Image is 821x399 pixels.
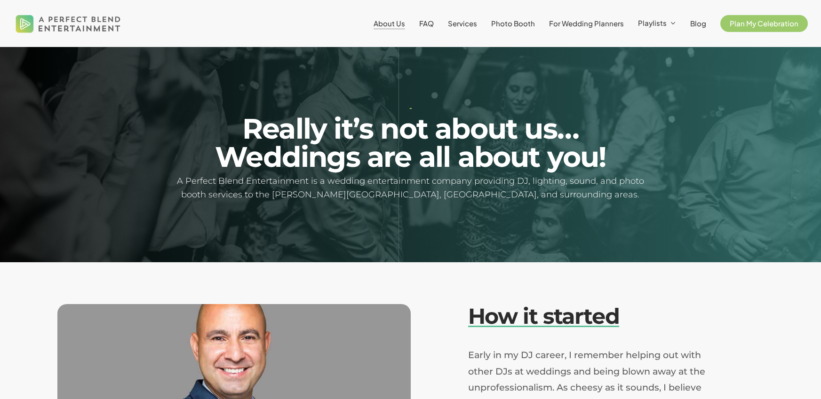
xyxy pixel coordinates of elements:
a: Playlists [638,19,676,28]
span: For Wedding Planners [549,19,624,28]
a: Blog [690,20,706,27]
a: Services [448,20,477,27]
h5: A Perfect Blend Entertainment is a wedding entertainment company providing DJ, lighting, sound, a... [175,174,646,202]
a: Plan My Celebration [720,20,808,27]
span: Services [448,19,477,28]
span: About Us [374,19,405,28]
a: About Us [374,20,405,27]
span: Plan My Celebration [730,19,798,28]
span: Playlists [638,18,667,27]
a: For Wedding Planners [549,20,624,27]
a: Photo Booth [491,20,535,27]
em: How it started [468,303,620,329]
h2: Really it’s not about us… Weddings are all about you! [175,115,646,171]
a: FAQ [419,20,434,27]
img: A Perfect Blend Entertainment [13,7,123,40]
span: Photo Booth [491,19,535,28]
span: FAQ [419,19,434,28]
span: Blog [690,19,706,28]
h1: - [175,104,646,111]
